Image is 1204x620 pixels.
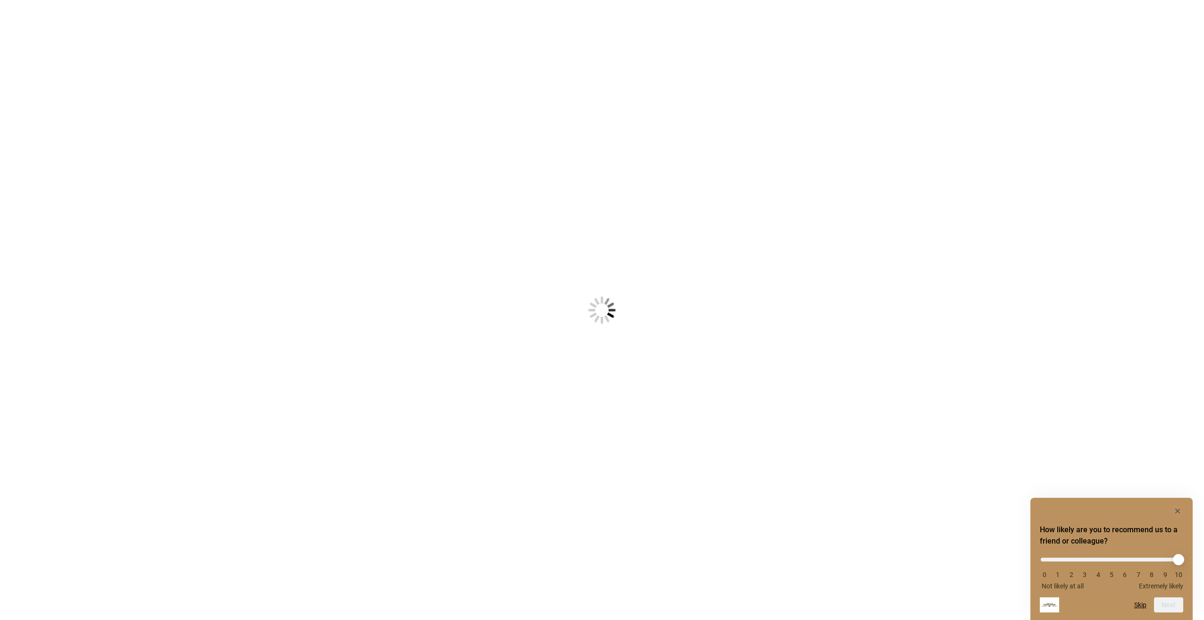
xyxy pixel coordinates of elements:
[1154,597,1183,612] button: Next question
[1107,571,1116,578] li: 5
[1040,524,1183,547] h2: How likely are you to recommend us to a friend or colleague? Select an option from 0 to 10, with ...
[1042,582,1084,590] span: Not likely at all
[1134,601,1146,609] button: Skip
[1134,571,1143,578] li: 7
[1040,505,1183,612] div: How likely are you to recommend us to a friend or colleague? Select an option from 0 to 10, with ...
[1161,571,1170,578] li: 9
[1147,571,1156,578] li: 8
[1053,571,1062,578] li: 1
[1174,571,1183,578] li: 10
[1040,551,1183,590] div: How likely are you to recommend us to a friend or colleague? Select an option from 0 to 10, with ...
[542,250,662,370] img: Loading
[1094,571,1103,578] li: 4
[1172,505,1183,517] button: Hide survey
[1067,571,1076,578] li: 2
[1040,571,1049,578] li: 0
[1120,571,1129,578] li: 6
[1139,582,1183,590] span: Extremely likely
[1080,571,1089,578] li: 3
